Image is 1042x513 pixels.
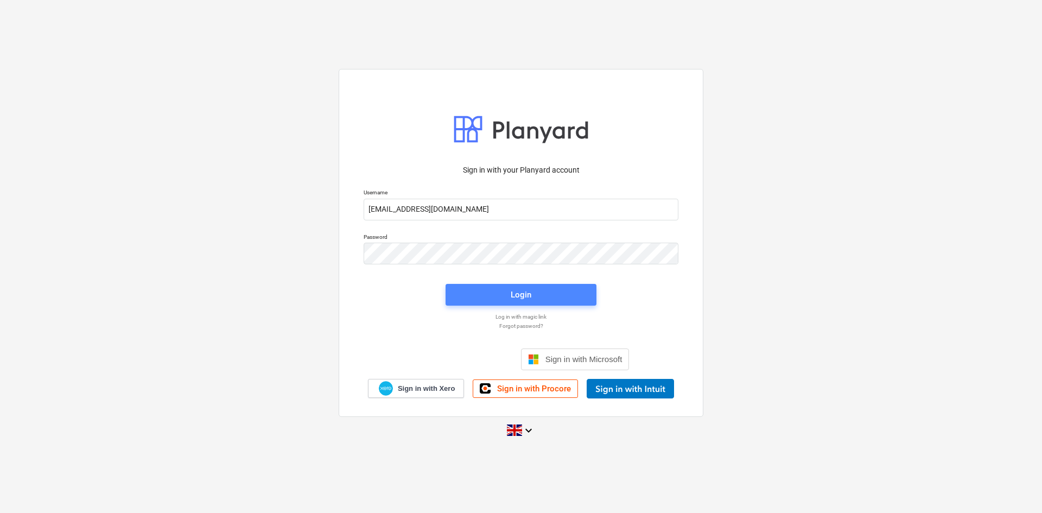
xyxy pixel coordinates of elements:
[545,354,622,364] span: Sign in with Microsoft
[408,347,518,371] iframe: Sign in with Google Button
[368,379,465,398] a: Sign in with Xero
[364,164,678,176] p: Sign in with your Planyard account
[473,379,578,398] a: Sign in with Procore
[364,233,678,243] p: Password
[988,461,1042,513] iframe: Chat Widget
[398,384,455,394] span: Sign in with Xero
[364,189,678,198] p: Username
[522,424,535,437] i: keyboard_arrow_down
[446,284,596,306] button: Login
[379,381,393,396] img: Xero logo
[511,288,531,302] div: Login
[358,313,684,320] a: Log in with magic link
[364,199,678,220] input: Username
[358,322,684,330] a: Forgot password?
[497,384,571,394] span: Sign in with Procore
[528,354,539,365] img: Microsoft logo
